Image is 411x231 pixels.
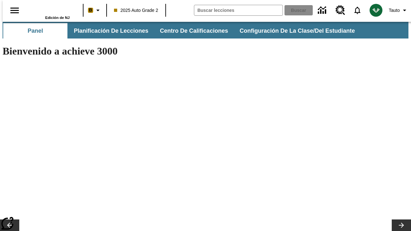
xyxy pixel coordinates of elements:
span: 2025 Auto Grade 2 [114,7,158,14]
button: Panel [3,23,67,38]
img: avatar image [370,4,382,17]
span: Panel [28,27,43,35]
div: Subbarra de navegación [3,22,408,38]
span: Centro de calificaciones [160,27,228,35]
input: Buscar campo [194,5,283,15]
a: Portada [28,3,70,16]
h1: Bienvenido a achieve 3000 [3,45,280,57]
a: Centro de recursos, Se abrirá en una pestaña nueva. [332,2,349,19]
button: Escoja un nuevo avatar [366,2,386,19]
button: Planificación de lecciones [69,23,153,38]
div: Portada [28,2,70,20]
span: Edición de NJ [45,16,70,20]
a: Centro de información [314,2,332,19]
button: Carrusel de lecciones, seguir [392,219,411,231]
button: Abrir el menú lateral [5,1,24,20]
a: Notificaciones [349,2,366,19]
button: Perfil/Configuración [386,4,411,16]
span: Tauto [389,7,400,14]
button: Boost El color de la clase es anaranjado claro. Cambiar el color de la clase. [85,4,104,16]
button: Configuración de la clase/del estudiante [234,23,360,38]
span: Planificación de lecciones [74,27,148,35]
span: B [89,6,92,14]
div: Subbarra de navegación [3,23,361,38]
span: Configuración de la clase/del estudiante [240,27,355,35]
button: Centro de calificaciones [155,23,233,38]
